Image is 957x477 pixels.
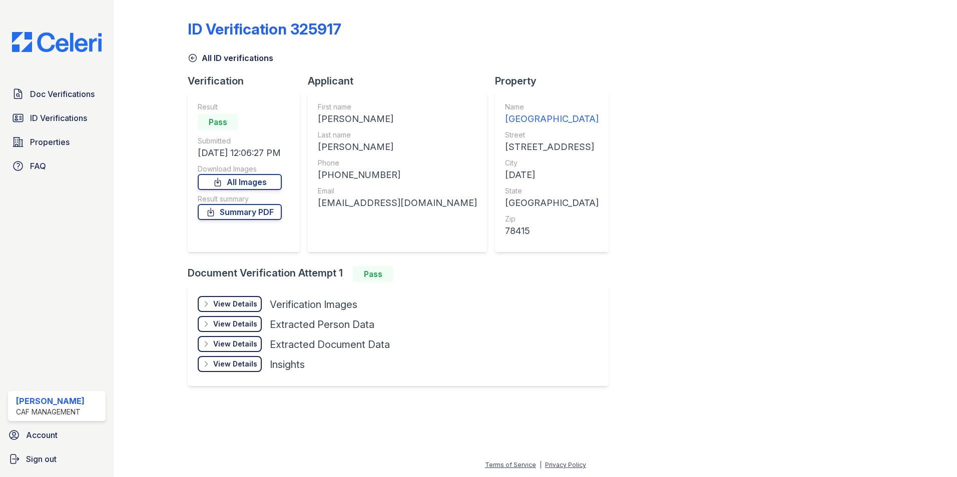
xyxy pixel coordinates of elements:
div: [PERSON_NAME] [318,140,477,154]
div: [PHONE_NUMBER] [318,168,477,182]
div: [PERSON_NAME] [318,112,477,126]
span: Account [26,429,58,441]
div: Extracted Person Data [270,317,374,331]
a: Privacy Policy [545,461,586,468]
div: Extracted Document Data [270,337,390,351]
a: Doc Verifications [8,84,106,104]
a: Name [GEOGRAPHIC_DATA] [505,102,599,126]
div: View Details [213,319,257,329]
a: All Images [198,174,282,190]
a: All ID verifications [188,52,273,64]
div: [GEOGRAPHIC_DATA] [505,196,599,210]
div: CAF Management [16,407,85,417]
div: [PERSON_NAME] [16,395,85,407]
img: CE_Logo_Blue-a8612792a0a2168367f1c8372b55b34899dd931a85d93a1a3d3e32e68fde9ad4.png [4,32,110,52]
div: View Details [213,299,257,309]
div: Verification Images [270,297,357,311]
div: Property [495,74,617,88]
div: City [505,158,599,168]
div: Name [505,102,599,112]
div: Result [198,102,282,112]
div: Document Verification Attempt 1 [188,266,617,282]
span: Properties [30,136,70,148]
a: Terms of Service [485,461,536,468]
div: 78415 [505,224,599,238]
div: Insights [270,357,305,371]
span: Doc Verifications [30,88,95,100]
div: [GEOGRAPHIC_DATA] [505,112,599,126]
a: Summary PDF [198,204,282,220]
div: Submitted [198,136,282,146]
span: ID Verifications [30,112,87,124]
div: Pass [198,114,238,130]
a: Sign out [4,449,110,469]
span: FAQ [30,160,46,172]
div: View Details [213,339,257,349]
div: First name [318,102,477,112]
div: [EMAIL_ADDRESS][DOMAIN_NAME] [318,196,477,210]
div: Result summary [198,194,282,204]
div: Applicant [308,74,495,88]
div: Phone [318,158,477,168]
div: Pass [353,266,393,282]
div: [STREET_ADDRESS] [505,140,599,154]
div: Download Images [198,164,282,174]
a: Properties [8,132,106,152]
a: Account [4,425,110,445]
div: [DATE] 12:06:27 PM [198,146,282,160]
div: State [505,186,599,196]
div: Verification [188,74,308,88]
div: | [540,461,542,468]
div: Zip [505,214,599,224]
div: Street [505,130,599,140]
span: Sign out [26,453,57,465]
div: ID Verification 325917 [188,20,341,38]
div: Last name [318,130,477,140]
div: Email [318,186,477,196]
a: ID Verifications [8,108,106,128]
div: [DATE] [505,168,599,182]
a: FAQ [8,156,106,176]
div: View Details [213,359,257,369]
